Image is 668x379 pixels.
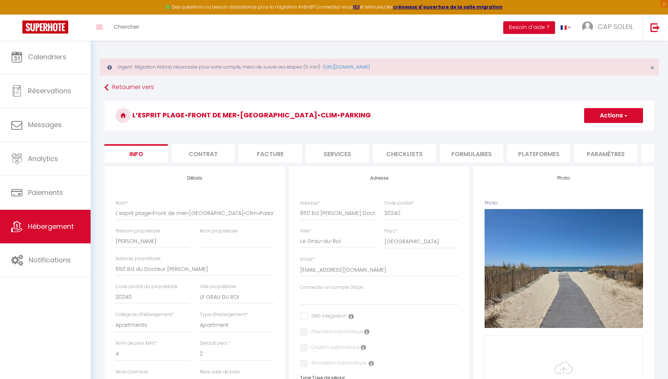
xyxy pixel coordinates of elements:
[650,64,654,71] button: Close
[114,23,139,31] span: Chercher
[116,228,160,235] label: Prénom propriétaire
[28,154,58,163] span: Analytics
[300,256,315,263] label: Email
[507,144,570,162] li: Plateformes
[171,144,235,162] li: Contrat
[300,228,311,235] label: Ville
[104,101,654,130] h3: L’esprit plage•Front de mer•[GEOGRAPHIC_DATA]•Clim•Parking
[200,228,238,235] label: Nom propriétaire
[28,86,71,95] span: Réservations
[582,21,593,32] img: ...
[440,144,503,162] li: Formulaires
[650,23,660,32] img: logout
[100,59,659,76] div: Urgent : Migration Airbnb nécessaire pour votre compte, merci de suivre ces étapes (5 min) -
[503,21,555,34] button: Besoin d'aide ?
[200,283,236,290] label: Ville propriétaire
[485,200,498,207] label: Photo
[373,144,436,162] li: Checklists
[584,108,643,123] button: Actions
[104,81,654,94] a: Retourner vers
[22,20,68,34] img: Super Booking
[300,176,459,181] h4: Adresse
[29,255,71,265] span: Notifications
[116,311,174,318] label: Catégorie d'hébergement
[353,4,360,10] a: ICI
[200,311,248,318] label: Type d'hébergement
[116,369,148,376] label: Nbre chambre
[324,64,370,70] a: [URL][DOMAIN_NAME]
[116,255,161,262] label: Adresse propriétaire
[574,144,637,162] li: Paramètres
[200,340,230,347] label: Default pers.
[308,328,363,337] label: Paiement automatique
[239,144,302,162] li: Facture
[116,176,274,181] h4: Détails
[650,63,654,72] span: ×
[576,15,643,41] a: ... CAP SOLEIL
[598,22,633,31] span: CAP SOLEIL
[384,228,397,235] label: Pays
[28,120,62,129] span: Messages
[200,369,240,376] label: Nbre salle de bain
[300,284,363,291] label: Connecter un compte Stripe
[28,188,63,197] span: Paiements
[116,340,157,347] label: Nom de pers MAX
[116,283,177,290] label: Code postal du propriétaire
[485,176,643,181] h4: Photo
[393,4,502,10] a: créneaux d'ouverture de la salle migration
[28,222,74,231] span: Hébergement
[306,144,369,162] li: Services
[108,15,145,41] a: Chercher
[384,200,414,207] label: Code postal
[28,52,66,61] span: Calendriers
[308,344,360,352] label: Caution automatique
[116,200,129,207] label: Nom
[104,144,168,162] li: Info
[300,200,320,207] label: Adresse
